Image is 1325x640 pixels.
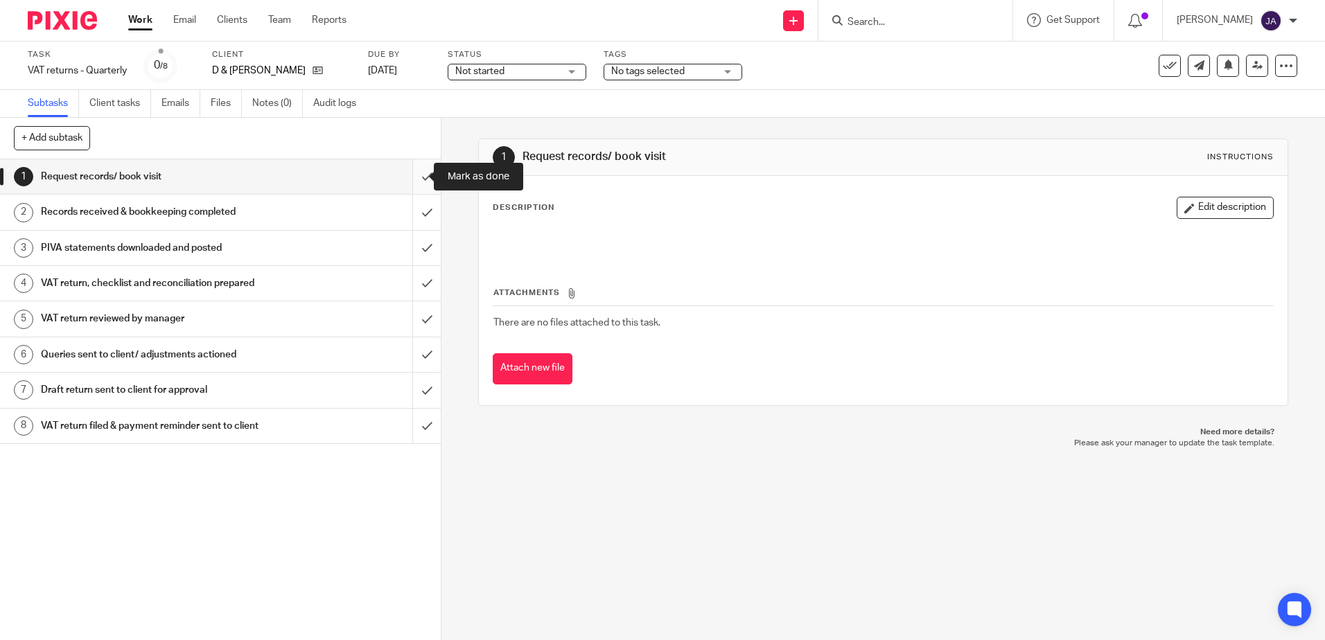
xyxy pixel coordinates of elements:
div: 1 [14,167,33,186]
div: 4 [14,274,33,293]
h1: VAT return filed & payment reminder sent to client [41,416,279,436]
label: Tags [604,49,742,60]
button: + Add subtask [14,126,90,150]
span: Attachments [493,289,560,296]
span: Get Support [1046,15,1100,25]
h1: Records received & bookkeeping completed [41,202,279,222]
img: Pixie [28,11,97,30]
div: 0 [154,57,168,73]
p: Please ask your manager to update the task template. [492,438,1274,449]
a: Email [173,13,196,27]
p: D & [PERSON_NAME] [212,64,306,78]
div: 3 [14,238,33,258]
div: 1 [493,146,515,168]
a: Clients [217,13,247,27]
div: 8 [14,416,33,436]
p: [PERSON_NAME] [1177,13,1253,27]
a: Emails [161,90,200,117]
div: Instructions [1207,152,1274,163]
a: Team [268,13,291,27]
h1: VAT return reviewed by manager [41,308,279,329]
a: Audit logs [313,90,367,117]
h1: VAT return, checklist and reconciliation prepared [41,273,279,294]
label: Status [448,49,586,60]
div: 2 [14,203,33,222]
a: Subtasks [28,90,79,117]
p: Description [493,202,554,213]
button: Attach new file [493,353,572,384]
h1: PIVA statements downloaded and posted [41,238,279,258]
span: [DATE] [368,66,397,75]
div: 5 [14,310,33,329]
input: Search [846,17,971,29]
a: Reports [312,13,346,27]
h1: Queries sent to client/ adjustments actioned [41,344,279,365]
img: svg%3E [1260,10,1282,32]
small: /8 [160,62,168,70]
a: Files [211,90,242,117]
a: Client tasks [89,90,151,117]
h1: Draft return sent to client for approval [41,380,279,400]
span: Not started [455,66,504,76]
span: There are no files attached to this task. [493,318,660,328]
label: Client [212,49,351,60]
label: Task [28,49,127,60]
div: 7 [14,380,33,400]
label: Due by [368,49,430,60]
span: No tags selected [611,66,685,76]
div: VAT returns - Quarterly [28,64,127,78]
a: Work [128,13,152,27]
p: Need more details? [492,427,1274,438]
div: 6 [14,345,33,364]
h1: Request records/ book visit [41,166,279,187]
h1: Request records/ book visit [523,150,913,164]
a: Notes (0) [252,90,303,117]
button: Edit description [1177,197,1274,219]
